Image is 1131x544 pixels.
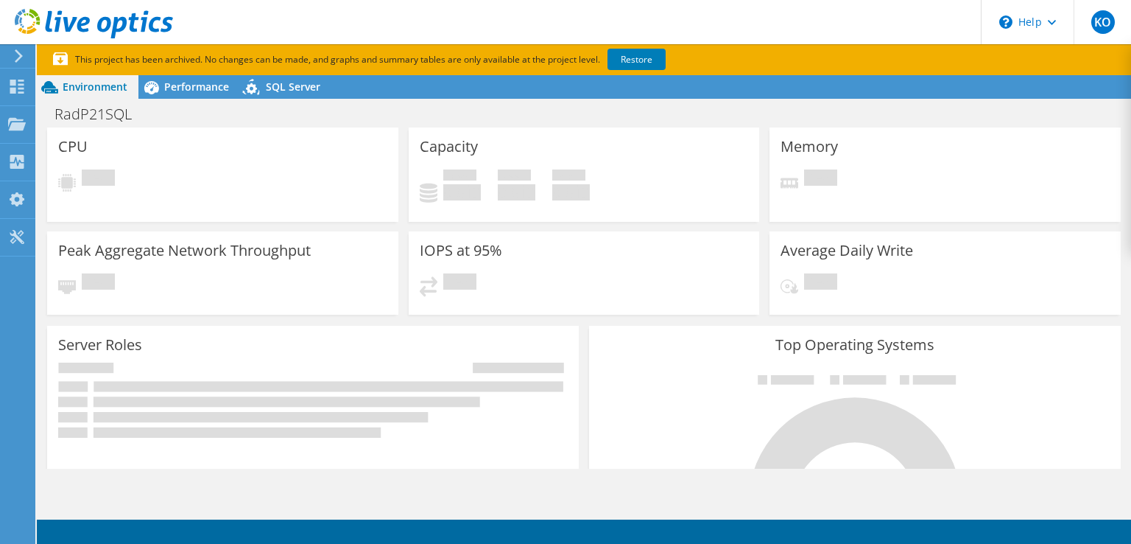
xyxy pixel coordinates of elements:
span: Pending [82,170,115,189]
h3: Average Daily Write [781,243,913,259]
h3: Top Operating Systems [600,337,1110,353]
span: Pending [804,170,837,189]
span: Used [443,170,476,184]
span: Pending [82,273,115,293]
span: Pending [443,273,476,293]
h4: 0 GiB [552,184,590,200]
h4: 0 GiB [443,184,481,200]
h3: Server Roles [58,337,142,353]
svg: \n [999,15,1012,29]
h1: RadP21SQL [48,106,155,122]
h3: Peak Aggregate Network Throughput [58,243,311,259]
h3: Memory [781,139,838,155]
h3: CPU [58,139,88,155]
h4: 0 GiB [498,184,535,200]
span: KO [1091,10,1115,34]
span: Environment [63,80,127,94]
a: Restore [607,49,666,70]
h3: IOPS at 95% [420,243,502,259]
span: Pending [804,273,837,293]
span: SQL Server [266,80,320,94]
span: Total [552,170,585,184]
p: This project has been archived. No changes can be made, and graphs and summary tables are only av... [53,52,775,68]
span: Performance [164,80,229,94]
h3: Capacity [420,139,478,155]
span: Free [498,170,531,184]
